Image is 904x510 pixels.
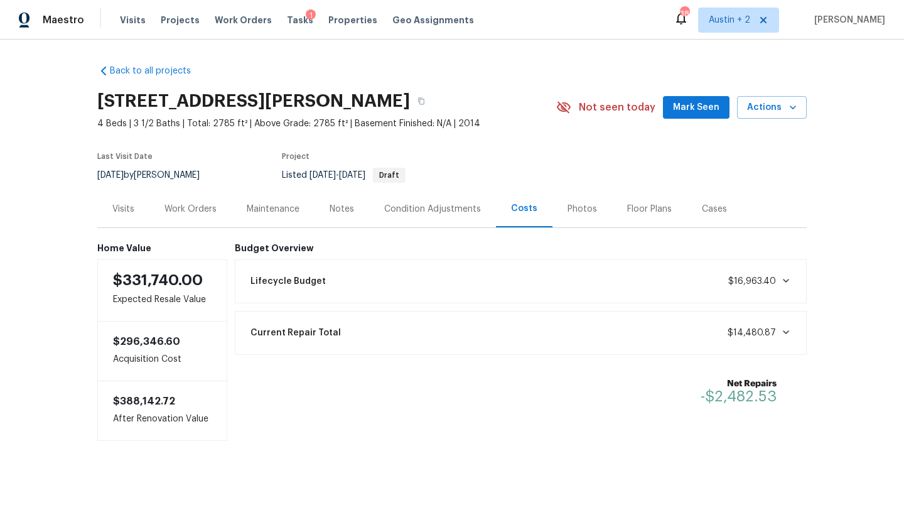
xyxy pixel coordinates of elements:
[809,14,885,26] span: [PERSON_NAME]
[97,168,215,183] div: by [PERSON_NAME]
[113,337,180,347] span: $296,346.60
[728,328,776,337] span: $14,480.87
[235,243,807,253] h6: Budget Overview
[680,8,689,20] div: 38
[309,171,336,180] span: [DATE]
[97,95,410,107] h2: [STREET_ADDRESS][PERSON_NAME]
[339,171,365,180] span: [DATE]
[663,96,729,119] button: Mark Seen
[97,171,124,180] span: [DATE]
[164,203,217,215] div: Work Orders
[330,203,354,215] div: Notes
[97,243,227,253] h6: Home Value
[306,9,316,22] div: 1
[282,153,309,160] span: Project
[97,322,227,381] div: Acquisition Cost
[511,202,537,215] div: Costs
[97,117,556,130] span: 4 Beds | 3 1/2 Baths | Total: 2785 ft² | Above Grade: 2785 ft² | Basement Finished: N/A | 2014
[374,171,404,179] span: Draft
[97,153,153,160] span: Last Visit Date
[728,277,776,286] span: $16,963.40
[250,327,341,339] span: Current Repair Total
[112,203,134,215] div: Visits
[113,273,203,288] span: $331,740.00
[737,96,807,119] button: Actions
[43,14,84,26] span: Maestro
[120,14,146,26] span: Visits
[392,14,474,26] span: Geo Assignments
[747,100,797,116] span: Actions
[384,203,481,215] div: Condition Adjustments
[702,203,727,215] div: Cases
[568,203,597,215] div: Photos
[247,203,299,215] div: Maintenance
[113,396,175,406] span: $388,142.72
[97,381,227,441] div: After Renovation Value
[673,100,719,116] span: Mark Seen
[287,16,313,24] span: Tasks
[282,171,406,180] span: Listed
[579,101,655,114] span: Not seen today
[161,14,200,26] span: Projects
[701,377,777,390] b: Net Repairs
[328,14,377,26] span: Properties
[97,65,218,77] a: Back to all projects
[97,259,227,322] div: Expected Resale Value
[627,203,672,215] div: Floor Plans
[215,14,272,26] span: Work Orders
[309,171,365,180] span: -
[250,275,326,288] span: Lifecycle Budget
[709,14,750,26] span: Austin + 2
[701,389,777,404] span: -$2,482.53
